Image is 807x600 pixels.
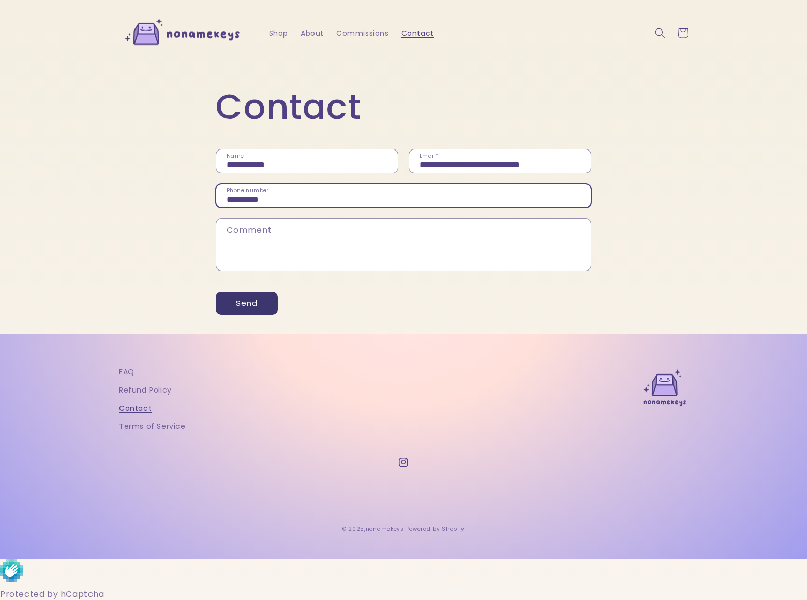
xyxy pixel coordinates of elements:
a: Refund Policy [119,381,172,399]
a: Contact [119,399,152,417]
a: Contact [395,22,440,44]
a: Terms of Service [119,417,186,436]
a: About [294,22,330,44]
a: Shop [263,22,294,44]
span: Contact [401,28,434,38]
a: nonamekeys [366,525,404,533]
span: Shop [269,28,288,38]
summary: Search [649,22,671,44]
a: Powered by Shopify [406,525,465,533]
img: nonamekeys [119,14,248,53]
a: FAQ [119,366,134,381]
button: Send [216,292,278,315]
span: About [301,28,324,38]
small: © 2025, [342,525,404,533]
a: Commissions [330,22,395,44]
h1: Contact [216,85,591,128]
span: Commissions [336,28,389,38]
